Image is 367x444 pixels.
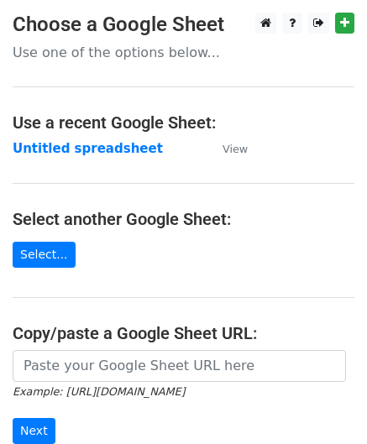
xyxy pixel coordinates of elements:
p: Use one of the options below... [13,44,354,61]
h3: Choose a Google Sheet [13,13,354,37]
h4: Use a recent Google Sheet: [13,112,354,133]
h4: Copy/paste a Google Sheet URL: [13,323,354,343]
h4: Select another Google Sheet: [13,209,354,229]
small: Example: [URL][DOMAIN_NAME] [13,385,185,398]
a: Untitled spreadsheet [13,141,163,156]
a: Select... [13,242,76,268]
small: View [223,143,248,155]
a: View [206,141,248,156]
input: Next [13,418,55,444]
input: Paste your Google Sheet URL here [13,350,346,382]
